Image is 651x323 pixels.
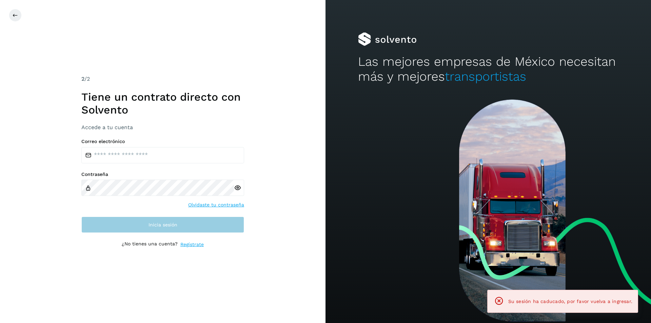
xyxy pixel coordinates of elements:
a: Regístrate [180,241,204,248]
label: Correo electrónico [81,139,244,144]
span: Inicia sesión [149,222,177,227]
span: transportistas [445,69,526,84]
h1: Tiene un contrato directo con Solvento [81,90,244,117]
button: Inicia sesión [81,217,244,233]
div: /2 [81,75,244,83]
p: ¿No tienes una cuenta? [122,241,178,248]
h3: Accede a tu cuenta [81,124,244,130]
span: Su sesión ha caducado, por favor vuelva a ingresar. [508,299,632,304]
a: Olvidaste tu contraseña [188,201,244,208]
h2: Las mejores empresas de México necesitan más y mejores [358,54,618,84]
span: 2 [81,76,84,82]
label: Contraseña [81,171,244,177]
